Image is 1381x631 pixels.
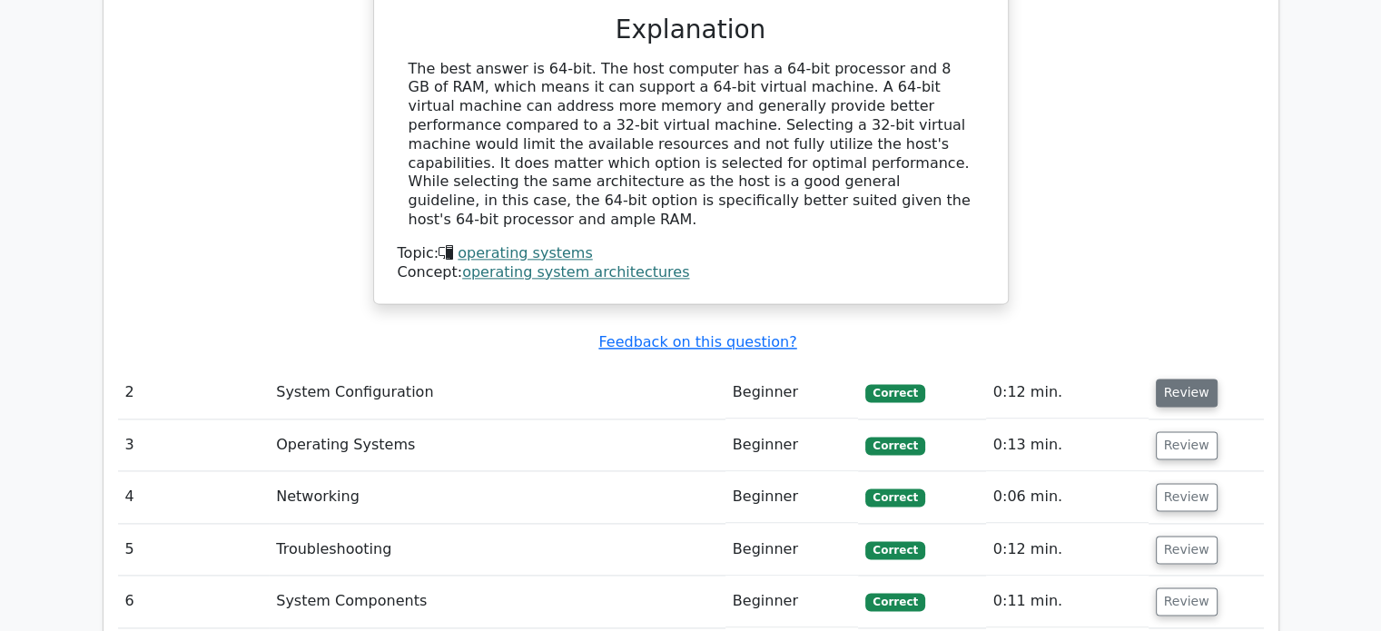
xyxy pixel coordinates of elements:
[725,524,859,576] td: Beginner
[598,333,796,350] a: Feedback on this question?
[986,367,1149,419] td: 0:12 min.
[725,576,859,627] td: Beginner
[865,593,924,611] span: Correct
[986,419,1149,471] td: 0:13 min.
[1156,483,1218,511] button: Review
[269,367,725,419] td: System Configuration
[986,576,1149,627] td: 0:11 min.
[118,524,270,576] td: 5
[1156,536,1218,564] button: Review
[865,384,924,402] span: Correct
[269,419,725,471] td: Operating Systems
[118,471,270,523] td: 4
[865,437,924,455] span: Correct
[1156,379,1218,407] button: Review
[462,263,689,281] a: operating system architectures
[398,263,984,282] div: Concept:
[725,471,859,523] td: Beginner
[865,541,924,559] span: Correct
[725,419,859,471] td: Beginner
[1156,431,1218,459] button: Review
[458,244,592,261] a: operating systems
[118,419,270,471] td: 3
[409,15,973,45] h3: Explanation
[118,367,270,419] td: 2
[986,524,1149,576] td: 0:12 min.
[409,60,973,230] div: The best answer is 64-bit. The host computer has a 64-bit processor and 8 GB of RAM, which means ...
[865,488,924,507] span: Correct
[269,524,725,576] td: Troubleshooting
[398,244,984,263] div: Topic:
[118,576,270,627] td: 6
[986,471,1149,523] td: 0:06 min.
[269,576,725,627] td: System Components
[1156,587,1218,616] button: Review
[725,367,859,419] td: Beginner
[269,471,725,523] td: Networking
